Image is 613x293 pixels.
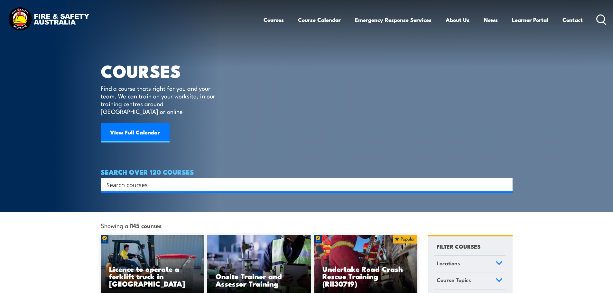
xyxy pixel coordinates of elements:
a: Undertake Road Crash Rescue Training (RII30719) [314,235,418,293]
a: Course Calendar [298,11,341,28]
a: Licence to operate a forklift truck in [GEOGRAPHIC_DATA] [101,235,204,293]
a: Contact [562,11,583,28]
img: Safety For Leaders [207,235,311,293]
span: Course Topics [437,276,471,284]
h1: COURSES [101,63,225,78]
h3: Onsite Trainer and Assessor Training [216,272,302,287]
input: Search input [107,180,498,189]
a: View Full Calendar [101,123,170,142]
h4: FILTER COURSES [437,242,480,251]
a: Course Topics [434,272,506,289]
a: Courses [264,11,284,28]
p: Find a course thats right for you and your team. We can train on your worksite, in our training c... [101,84,218,115]
span: Locations [437,259,460,268]
a: Locations [434,256,506,272]
a: News [484,11,498,28]
a: Onsite Trainer and Assessor Training [207,235,311,293]
h3: Undertake Road Crash Rescue Training (RII30719) [322,265,409,287]
a: Learner Portal [512,11,548,28]
button: Search magnifier button [501,180,510,189]
img: Licence to operate a forklift truck Training [101,235,204,293]
a: About Us [446,11,469,28]
span: Showing all [101,222,162,229]
form: Search form [108,180,500,189]
img: Road Crash Rescue Training [314,235,418,293]
h4: SEARCH OVER 120 COURSES [101,168,513,175]
a: Emergency Response Services [355,11,432,28]
h3: Licence to operate a forklift truck in [GEOGRAPHIC_DATA] [109,265,196,287]
strong: 145 courses [131,221,162,230]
